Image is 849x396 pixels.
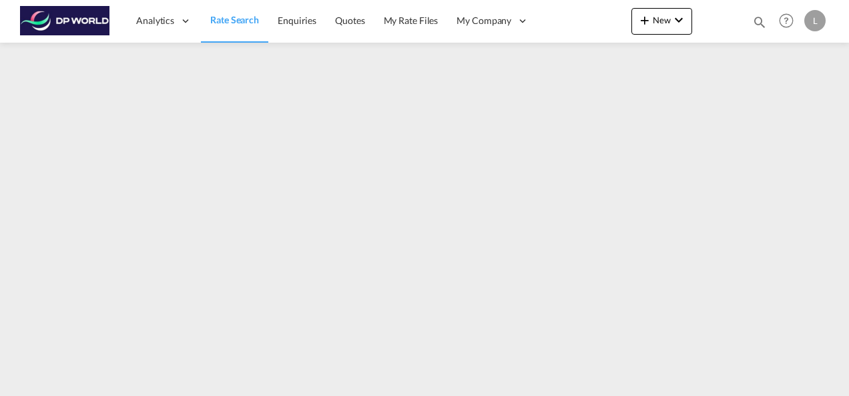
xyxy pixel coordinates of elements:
div: icon-magnify [752,15,767,35]
div: L [804,10,826,31]
span: My Company [457,14,511,27]
div: Help [775,9,804,33]
span: Help [775,9,798,32]
button: icon-plus 400-fgNewicon-chevron-down [631,8,692,35]
span: Analytics [136,14,174,27]
md-icon: icon-plus 400-fg [637,12,653,28]
span: New [637,15,687,25]
md-icon: icon-magnify [752,15,767,29]
span: Quotes [335,15,364,26]
span: Enquiries [278,15,316,26]
span: Rate Search [210,14,259,25]
img: c08ca190194411f088ed0f3ba295208c.png [20,6,110,36]
md-icon: icon-chevron-down [671,12,687,28]
span: My Rate Files [384,15,439,26]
